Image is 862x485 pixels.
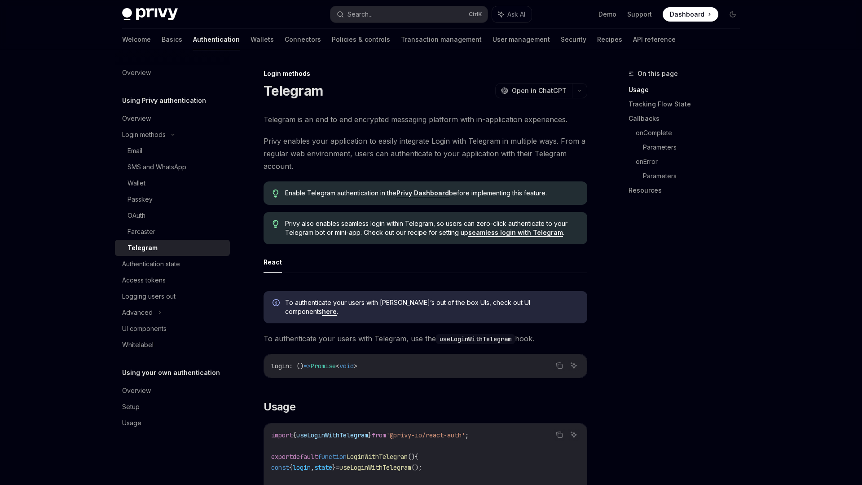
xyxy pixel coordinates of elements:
[568,429,580,441] button: Ask AI
[554,429,565,441] button: Copy the contents from the code block
[629,83,747,97] a: Usage
[122,113,151,124] div: Overview
[507,10,525,19] span: Ask AI
[273,190,279,198] svg: Tip
[128,226,155,237] div: Farcaster
[627,10,652,19] a: Support
[311,463,314,472] span: ,
[122,385,151,396] div: Overview
[128,210,145,221] div: OAuth
[554,360,565,371] button: Copy the contents from the code block
[122,323,167,334] div: UI components
[636,126,747,140] a: onComplete
[336,463,339,472] span: =
[638,68,678,79] span: On this page
[415,453,418,461] span: {
[670,10,704,19] span: Dashboard
[332,463,336,472] span: }
[436,334,515,344] code: useLoginWithTelegram
[285,29,321,50] a: Connectors
[318,453,347,461] span: function
[122,8,178,21] img: dark logo
[293,463,311,472] span: login
[264,135,587,172] span: Privy enables your application to easily integrate Login with Telegram in multiple ways. From a r...
[115,143,230,159] a: Email
[314,463,332,472] span: state
[411,463,422,472] span: ();
[629,183,747,198] a: Resources
[115,65,230,81] a: Overview
[115,399,230,415] a: Setup
[122,275,166,286] div: Access tokens
[332,29,390,50] a: Policies & controls
[271,431,293,439] span: import
[115,337,230,353] a: Whitelabel
[643,169,747,183] a: Parameters
[128,145,142,156] div: Email
[495,83,572,98] button: Open in ChatGPT
[122,129,166,140] div: Login methods
[285,189,578,198] span: Enable Telegram authentication in the before implementing this feature.
[561,29,586,50] a: Security
[122,339,154,350] div: Whitelabel
[633,29,676,50] a: API reference
[271,463,289,472] span: const
[468,229,563,237] a: seamless login with Telegram
[643,140,747,154] a: Parameters
[512,86,567,95] span: Open in ChatGPT
[122,307,153,318] div: Advanced
[289,463,293,472] span: {
[330,6,488,22] button: Search...CtrlK
[122,95,206,106] h5: Using Privy authentication
[115,110,230,127] a: Overview
[115,159,230,175] a: SMS and WhatsApp
[271,362,289,370] span: login
[354,362,357,370] span: >
[285,298,578,316] span: To authenticate your users with [PERSON_NAME]’s out of the box UIs, check out UI components .
[401,29,482,50] a: Transaction management
[122,67,151,78] div: Overview
[122,418,141,428] div: Usage
[128,242,158,253] div: Telegram
[368,431,372,439] span: }
[372,431,386,439] span: from
[726,7,740,22] button: Toggle dark mode
[115,321,230,337] a: UI components
[347,453,408,461] span: LoginWithTelegram
[264,251,282,273] button: React
[303,362,311,370] span: =>
[322,308,337,316] a: here
[629,111,747,126] a: Callbacks
[469,11,482,18] span: Ctrl K
[115,175,230,191] a: Wallet
[115,288,230,304] a: Logging users out
[128,178,145,189] div: Wallet
[115,207,230,224] a: OAuth
[115,240,230,256] a: Telegram
[568,360,580,371] button: Ask AI
[273,220,279,228] svg: Tip
[193,29,240,50] a: Authentication
[271,453,293,461] span: export
[264,113,587,126] span: Telegram is an end to end encrypted messaging platform with in-application experiences.
[264,69,587,78] div: Login methods
[311,362,336,370] span: Promise
[293,453,318,461] span: default
[264,400,295,414] span: Usage
[115,272,230,288] a: Access tokens
[663,7,718,22] a: Dashboard
[339,362,354,370] span: void
[122,29,151,50] a: Welcome
[122,401,140,412] div: Setup
[115,415,230,431] a: Usage
[115,191,230,207] a: Passkey
[336,362,339,370] span: <
[347,9,373,20] div: Search...
[128,162,186,172] div: SMS and WhatsApp
[264,332,587,345] span: To authenticate your users with Telegram, use the hook.
[251,29,274,50] a: Wallets
[339,463,411,472] span: useLoginWithTelegram
[636,154,747,169] a: onError
[493,29,550,50] a: User management
[264,83,323,99] h1: Telegram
